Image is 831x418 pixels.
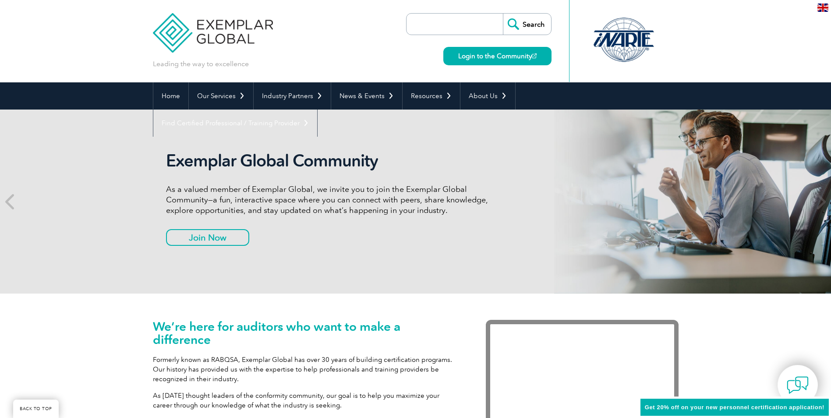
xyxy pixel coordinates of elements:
span: Get 20% off on your new personnel certification application! [645,404,824,411]
h2: Exemplar Global Community [166,151,495,171]
a: Join Now [166,229,249,246]
a: News & Events [331,82,402,110]
img: open_square.png [532,53,537,58]
a: Find Certified Professional / Training Provider [153,110,317,137]
a: About Us [460,82,515,110]
p: As [DATE] thought leaders of the conformity community, our goal is to help you maximize your care... [153,391,460,410]
p: Leading the way to excellence [153,59,249,69]
a: Login to the Community [443,47,552,65]
a: Resources [403,82,460,110]
a: Industry Partners [254,82,331,110]
h1: We’re here for auditors who want to make a difference [153,320,460,346]
p: Formerly known as RABQSA, Exemplar Global has over 30 years of building certification programs. O... [153,355,460,384]
a: BACK TO TOP [13,400,59,418]
p: As a valued member of Exemplar Global, we invite you to join the Exemplar Global Community—a fun,... [166,184,495,216]
img: en [817,4,828,12]
img: contact-chat.png [787,374,809,396]
a: Our Services [189,82,253,110]
input: Search [503,14,551,35]
a: Home [153,82,188,110]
